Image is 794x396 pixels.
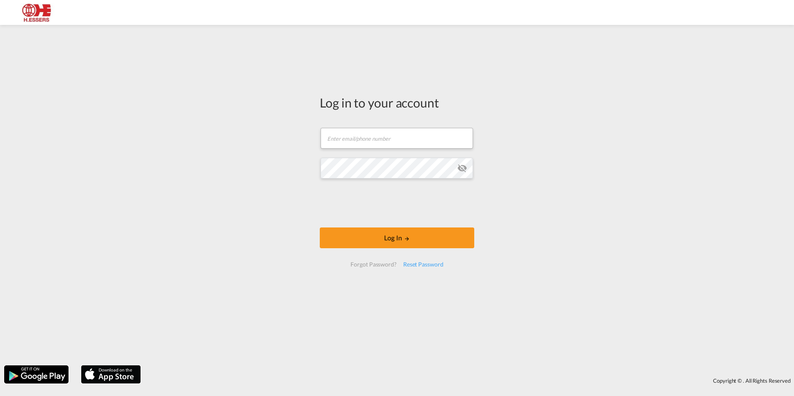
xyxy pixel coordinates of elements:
[145,374,794,388] div: Copyright © . All Rights Reserved
[80,364,142,384] img: apple.png
[3,364,69,384] img: google.png
[334,187,460,219] iframe: reCAPTCHA
[320,94,474,111] div: Log in to your account
[400,257,447,272] div: Reset Password
[12,3,69,22] img: 690005f0ba9d11ee90968bb23dcea500.JPG
[457,163,467,173] md-icon: icon-eye-off
[347,257,399,272] div: Forgot Password?
[320,227,474,248] button: LOGIN
[321,128,473,149] input: Enter email/phone number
